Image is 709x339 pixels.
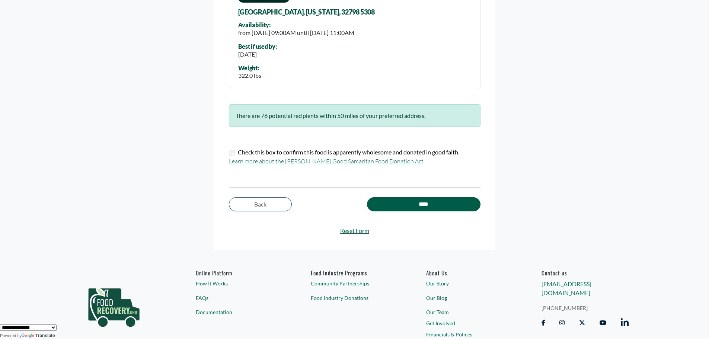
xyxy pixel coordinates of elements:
[238,148,459,157] label: Check this box to confirm this food is apparently wholesome and donated in good faith.
[229,157,424,165] a: Learn more about the [PERSON_NAME] Good Samaritan Food Donation Act
[196,279,283,287] a: How It Works
[426,319,513,327] a: Get Involved
[238,9,375,16] span: [GEOGRAPHIC_DATA], [US_STATE], 32798 5308
[238,71,261,80] div: 322.0 lbs
[311,269,398,276] h6: Food Industry Programs
[229,197,292,211] a: Back
[196,308,283,316] a: Documentation
[542,304,629,312] a: [PHONE_NUMBER]
[426,308,513,316] a: Our Team
[426,279,513,287] a: Our Story
[238,65,261,71] div: Weight:
[426,294,513,302] a: Our Blog
[238,28,354,37] div: from [DATE] 09:00AM until [DATE] 11:00AM
[229,226,480,235] a: Reset Form
[311,279,398,287] a: Community Partnerships
[22,333,55,338] a: Translate
[542,269,629,276] h6: Contact us
[238,50,277,59] div: [DATE]
[22,333,35,339] img: Google Translate
[238,43,277,50] div: Best if used by:
[542,280,591,296] a: [EMAIL_ADDRESS][DOMAIN_NAME]
[238,22,354,28] div: Availability:
[426,269,513,276] a: About Us
[229,104,480,127] div: There are 76 potential recipients within 50 miles of your preferred address.
[196,294,283,302] a: FAQs
[196,269,283,276] h6: Online Platform
[311,294,398,302] a: Food Industry Donations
